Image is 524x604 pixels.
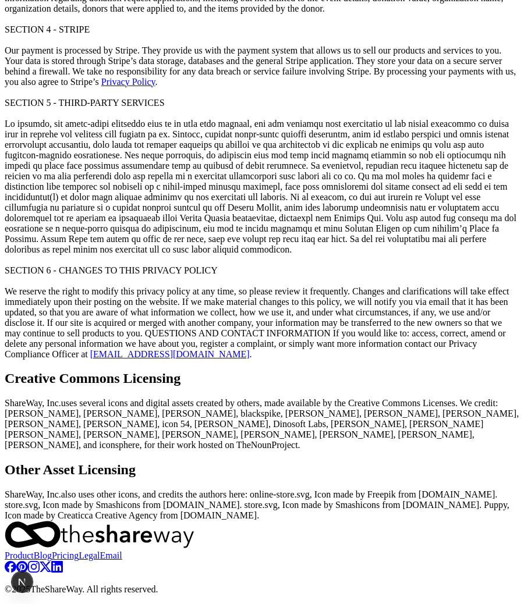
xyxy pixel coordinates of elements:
a: Legal [79,550,100,560]
h2: Other Asset Licensing [5,462,519,478]
a: Blog [34,550,52,560]
p: © 2025 TheShareWay. All rights reserved. [5,584,519,595]
nav: quick links [5,550,519,561]
h2: Creative Commons Licensing [5,371,519,386]
a: Email [100,550,122,560]
a: [EMAIL_ADDRESS][DOMAIN_NAME] [90,349,250,359]
div: ShareWay, Inc. also uses other icons, and credits the authors here: online-store.svg, Icon made b... [5,489,519,521]
a: Product [5,550,34,560]
div: ShareWay, Inc. uses several icons and digital assets created by others, made available by the Cre... [5,398,519,450]
a: Privacy Policy [101,77,155,87]
a: Pricing [52,550,79,560]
